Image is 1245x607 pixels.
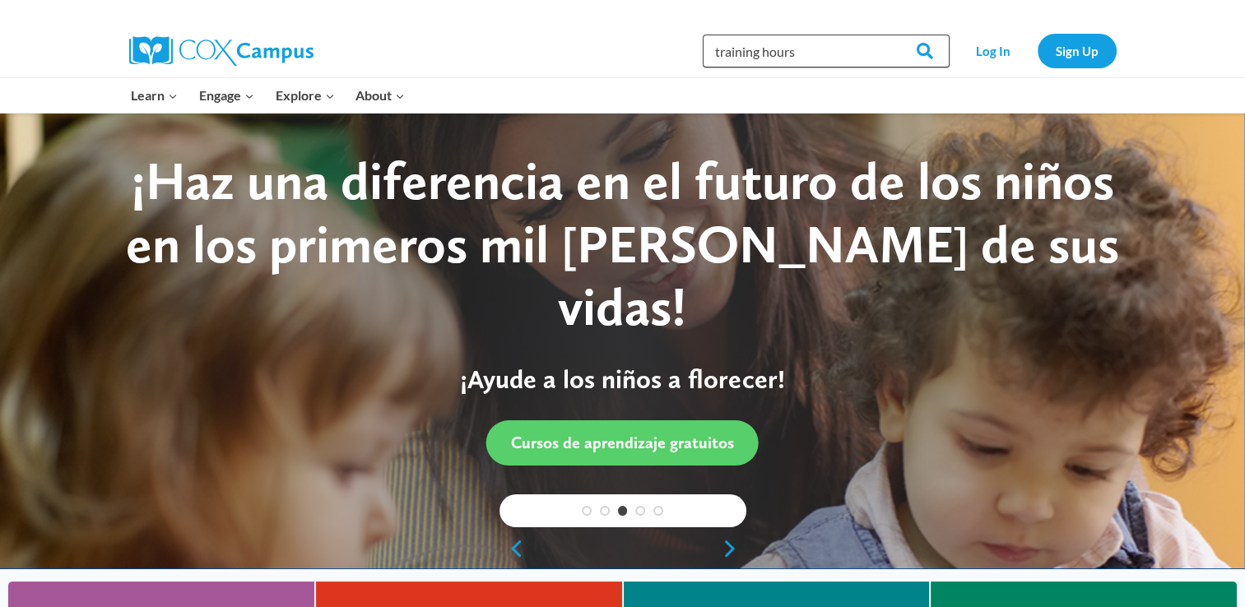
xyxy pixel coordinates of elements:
a: next [722,539,746,558]
a: previous [499,539,524,558]
a: 5 [653,506,663,516]
button: Child menu of Engage [188,78,265,113]
button: Child menu of About [345,78,416,113]
a: 2 [600,506,610,516]
nav: Secondary Navigation [958,34,1117,67]
p: ¡Ayude a los niños a florecer! [108,364,1136,395]
a: 3 [618,506,628,516]
a: 4 [635,506,645,516]
a: 1 [582,506,592,516]
a: Cursos de aprendizaje gratuitos [486,420,759,466]
a: Sign Up [1038,34,1117,67]
button: Child menu of Explore [265,78,346,113]
nav: Primary Navigation [121,78,416,113]
img: Cox Campus [129,36,314,66]
input: Search Cox Campus [703,35,950,67]
button: Child menu of Learn [121,78,189,113]
div: ¡Haz una diferencia en el futuro de los niños en los primeros mil [PERSON_NAME] de sus vidas! [108,150,1136,339]
span: Cursos de aprendizaje gratuitos [511,433,734,452]
a: Log In [958,34,1029,67]
div: content slider buttons [499,532,746,565]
